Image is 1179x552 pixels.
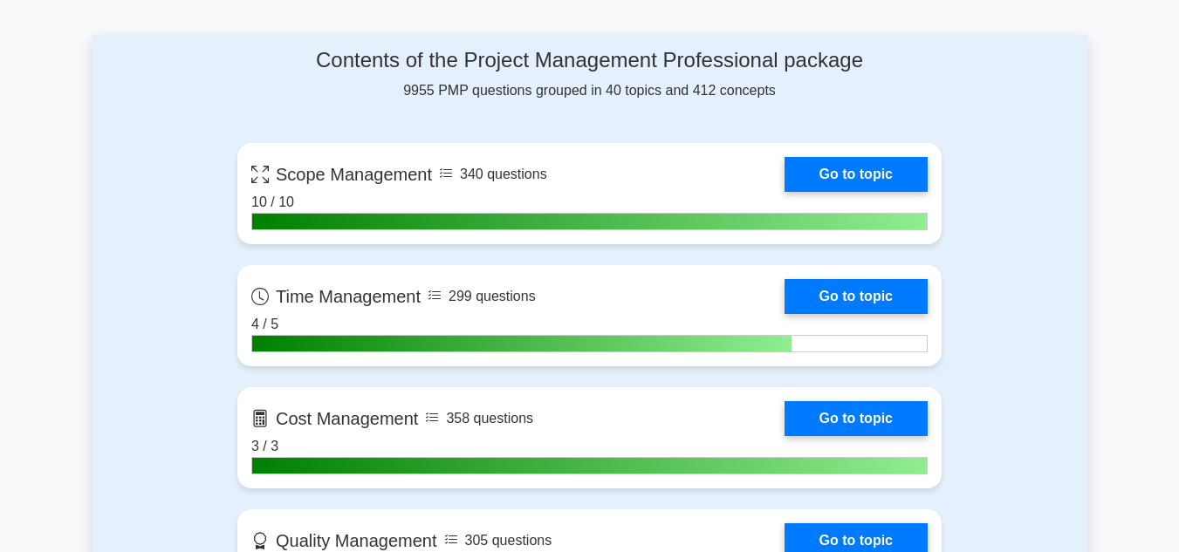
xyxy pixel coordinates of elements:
h4: Contents of the Project Management Professional package [237,48,942,73]
a: Go to topic [785,157,928,192]
a: Go to topic [785,401,928,436]
div: 9955 PMP questions grouped in 40 topics and 412 concepts [237,48,942,101]
a: Go to topic [785,279,928,314]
